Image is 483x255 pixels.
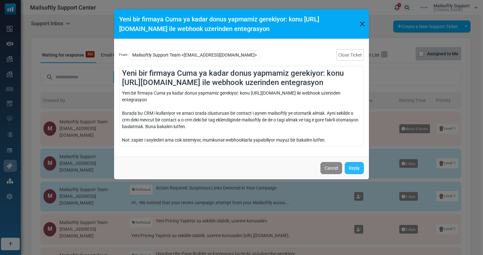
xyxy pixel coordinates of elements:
[358,19,366,29] button: Close
[129,50,260,60] span: Mailsoftly Support Team <[EMAIL_ADDRESS][DOMAIN_NAME]>
[119,14,358,34] h5: Yeni bir firmaya Cuma ya kadar donus yapmamiz gerekiyor: konu [URL][DOMAIN_NAME] ile webhook uzer...
[320,162,342,174] button: Cancel
[122,69,361,87] h4: Yeni bir firmaya Cuma ya kadar donus yapmamiz gerekiyor: konu [URL][DOMAIN_NAME] ile webhook uzer...
[336,49,364,61] a: Close Ticket
[119,52,129,58] span: From :
[345,162,364,174] a: Reply
[122,90,361,143] div: Yeni bir firmaya Cuma ya kadar donus yapmamiz gerekiyor: konu [URL][DOMAIN_NAME] ile webhook uzer...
